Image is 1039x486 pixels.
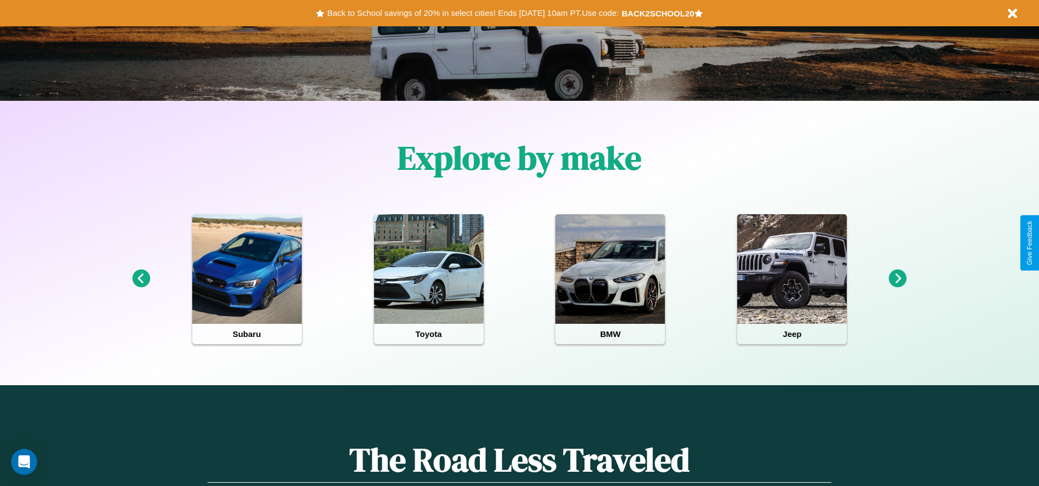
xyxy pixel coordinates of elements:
h1: The Road Less Traveled [208,437,831,483]
b: BACK2SCHOOL20 [622,9,694,18]
h1: Explore by make [398,135,641,180]
button: Back to School savings of 20% in select cities! Ends [DATE] 10am PT.Use code: [324,5,621,21]
h4: BMW [555,324,665,344]
div: Give Feedback [1026,221,1034,265]
iframe: Intercom live chat [11,449,37,475]
h4: Subaru [192,324,302,344]
h4: Jeep [737,324,847,344]
h4: Toyota [374,324,484,344]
